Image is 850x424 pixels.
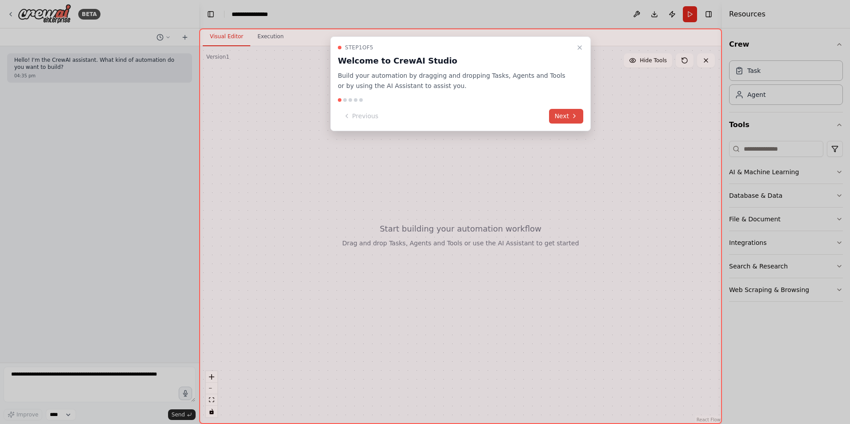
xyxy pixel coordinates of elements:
button: Hide left sidebar [204,8,217,20]
h3: Welcome to CrewAI Studio [338,55,573,67]
span: Step 1 of 5 [345,44,373,51]
p: Build your automation by dragging and dropping Tasks, Agents and Tools or by using the AI Assista... [338,71,573,91]
button: Previous [338,109,384,124]
button: Next [549,109,583,124]
button: Close walkthrough [574,42,585,53]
